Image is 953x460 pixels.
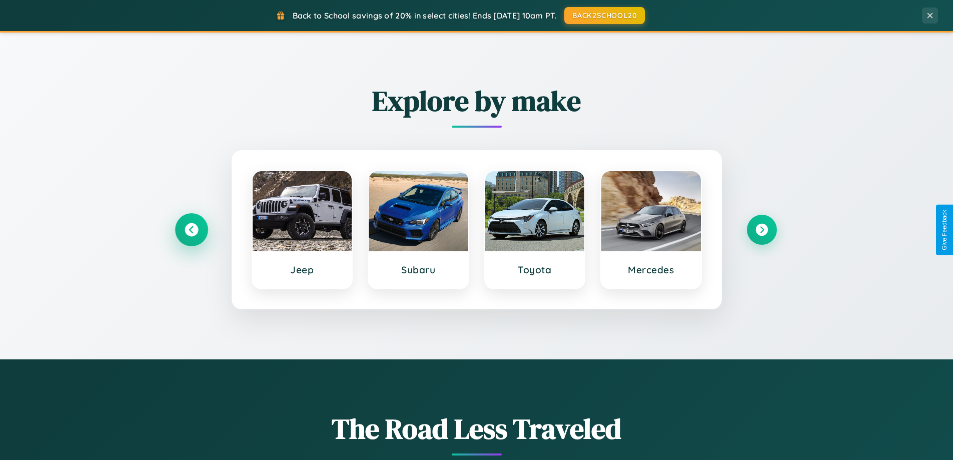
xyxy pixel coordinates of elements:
[564,7,645,24] button: BACK2SCHOOL20
[495,264,575,276] h3: Toyota
[293,11,557,21] span: Back to School savings of 20% in select cities! Ends [DATE] 10am PT.
[177,409,777,448] h1: The Road Less Traveled
[263,264,342,276] h3: Jeep
[941,210,948,250] div: Give Feedback
[611,264,691,276] h3: Mercedes
[379,264,458,276] h3: Subaru
[177,82,777,120] h2: Explore by make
